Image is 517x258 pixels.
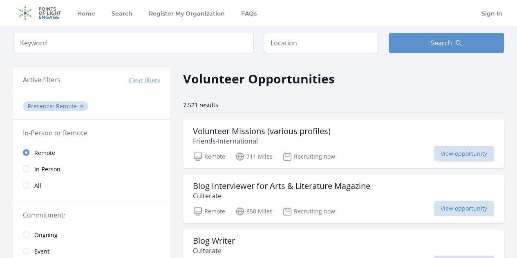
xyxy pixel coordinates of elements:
a: In-Person [13,161,170,177]
p: Remote [193,152,225,162]
button: ✕ [79,102,84,110]
a: Volunteer Missions (various profiles) Friends-International Remote 711 Miles Recruiting now View ... [183,120,504,168]
a: Ongoing [13,227,170,243]
h3: Active filters [23,75,60,85]
span: 7,521 results [183,101,218,109]
span: Ongoing [34,231,58,239]
legend: In-Person or Remote: [23,128,160,138]
input: Keyword [13,33,254,53]
h3: Blog Interviewer for Arts & Literature Magazine [193,181,370,191]
p: Friends-International [193,136,331,146]
p: Recruiting now [282,152,335,162]
h3: Blog Writer [193,236,235,246]
a: Remote [13,144,170,161]
p: Culterate [193,191,370,201]
button: Search [389,33,504,53]
span: Event [34,247,49,256]
span: Remote [56,102,77,110]
p: Recruiting now [282,206,335,216]
input: Location [264,33,379,53]
a: Blog Interviewer for Arts & Literature Magazine Culterate Remote 850 Miles Recruiting now View op... [183,175,504,223]
p: 711 Miles [235,152,273,162]
button: Clear filters [129,76,160,84]
span: In-Person [34,165,60,173]
h2: Volunteer Opportunities [183,70,335,88]
h3: Volunteer Missions (various profiles) [193,126,331,136]
legend: Commitment: [23,210,160,220]
a: All [13,177,170,193]
span: Presence : [28,102,56,110]
span: All [34,182,41,190]
p: 850 Miles [235,206,273,216]
p: Remote [193,206,225,216]
span: View opportunity [434,146,494,162]
span: Remote [34,149,55,157]
span: View opportunity [434,201,494,216]
span: Search [431,38,452,48]
p: Culterate [193,246,235,256]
